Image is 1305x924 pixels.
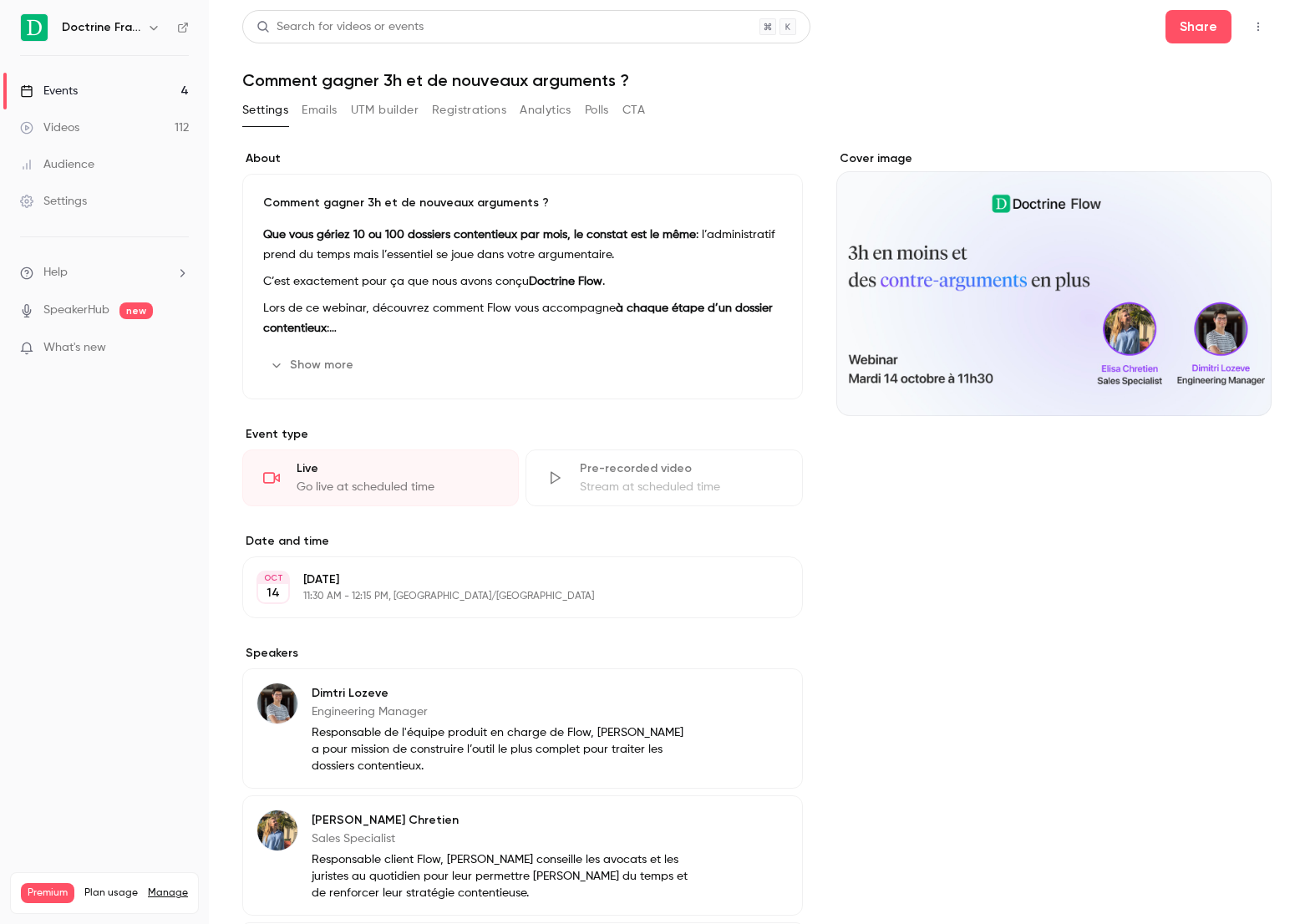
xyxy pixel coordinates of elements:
[263,225,782,265] p: : l’administratif prend du temps mais l’essentiel se joue dans votre argumentaire.
[312,685,694,702] p: Dimtri Lozeve
[297,460,498,477] div: Live
[312,851,694,901] p: Responsable client Flow, [PERSON_NAME] conseille les avocats et les juristes au quotidien pour le...
[20,193,87,210] div: Settings
[580,460,781,477] div: Pre-recorded video
[242,426,803,443] p: Event type
[43,302,109,319] a: SpeakerHub
[256,18,424,36] div: Search for videos or events
[20,264,189,282] li: help-dropdown-opener
[20,119,79,136] div: Videos
[836,150,1272,167] label: Cover image
[312,724,694,774] p: Responsable de l'équipe produit en charge de Flow, [PERSON_NAME] a pour mission de construire l’o...
[169,341,189,356] iframe: Noticeable Trigger
[263,195,782,211] p: Comment gagner 3h et de nouveaux arguments ?
[84,886,138,900] span: Plan usage
[312,830,694,847] p: Sales Specialist
[297,479,498,495] div: Go live at scheduled time
[119,302,153,319] span: new
[302,97,337,124] button: Emails
[148,886,188,900] a: Manage
[242,449,519,506] div: LiveGo live at scheduled time
[242,97,288,124] button: Settings
[263,229,696,241] strong: Que vous gériez 10 ou 100 dossiers contentieux par mois, le constat est le même
[580,479,781,495] div: Stream at scheduled time
[263,272,782,292] p: C’est exactement pour ça que nous avons conçu .
[20,83,78,99] div: Events
[242,533,803,550] label: Date and time
[242,668,803,789] div: Dimtri LozeveDimtri LozeveEngineering ManagerResponsable de l'équipe produit en charge de Flow, [...
[432,97,506,124] button: Registrations
[303,590,714,603] p: 11:30 AM - 12:15 PM, [GEOGRAPHIC_DATA]/[GEOGRAPHIC_DATA]
[21,883,74,903] span: Premium
[242,795,803,916] div: Elisa Chretien[PERSON_NAME] ChretienSales SpecialistResponsable client Flow, [PERSON_NAME] consei...
[303,571,714,588] p: [DATE]
[20,156,94,173] div: Audience
[263,298,782,338] p: Lors de ce webinar, découvrez comment Flow vous accompagne :
[267,585,280,602] p: 14
[520,97,571,124] button: Analytics
[312,812,694,829] p: [PERSON_NAME] Chretien
[351,97,419,124] button: UTM builder
[622,97,645,124] button: CTA
[242,150,803,167] label: About
[43,339,106,357] span: What's new
[257,810,297,850] img: Elisa Chretien
[312,703,694,720] p: Engineering Manager
[836,150,1272,416] section: Cover image
[62,19,140,36] h6: Doctrine France
[257,683,297,723] img: Dimtri Lozeve
[21,14,48,41] img: Doctrine France
[258,572,288,584] div: OCT
[43,264,68,282] span: Help
[242,645,803,662] label: Speakers
[526,449,802,506] div: Pre-recorded videoStream at scheduled time
[242,70,1272,90] h1: Comment gagner 3h et de nouveaux arguments ?
[1165,10,1231,43] button: Share
[529,276,602,287] strong: Doctrine Flow
[585,97,609,124] button: Polls
[263,352,363,378] button: Show more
